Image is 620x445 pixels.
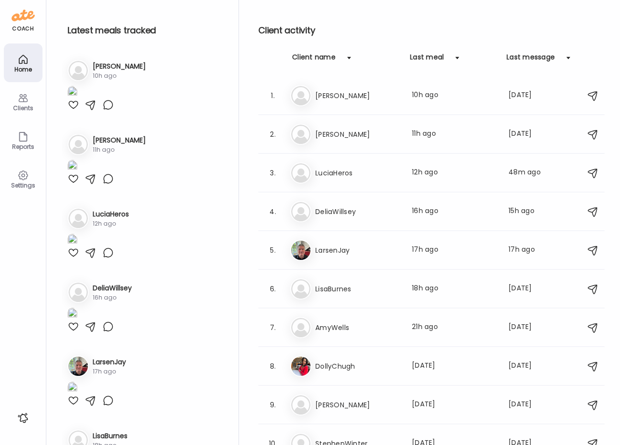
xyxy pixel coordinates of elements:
div: [DATE] [508,360,546,372]
img: bg-avatar-default.svg [291,202,310,221]
img: avatars%2FGYIBTSL7Z7MIVGVtWXnrcXKF6q82 [291,357,310,376]
div: Last message [507,52,555,68]
h3: LuciaHeros [93,209,129,219]
div: Last meal [410,52,444,68]
div: 10h ago [93,72,146,80]
h3: [PERSON_NAME] [93,135,146,145]
h3: [PERSON_NAME] [315,129,400,140]
h3: [PERSON_NAME] [93,61,146,72]
div: 7. [267,322,279,333]
img: images%2FpQclOzuQ2uUyIuBETuyLXmhsmXz1%2FEHN423ihKdy8Vj2WKttr%2Fp9qneeg4bs9wO2LAlZRf_1080 [68,382,77,395]
img: images%2FIrNJUawwUnOTYYdIvOBtlFt5cGu2%2F9gVcNDzEFTO2kaUXFrgV%2Fl9mmDpsdW45eU9LuRDGI_1080 [68,86,77,99]
div: [DATE] [508,399,546,411]
div: Settings [6,182,41,188]
img: bg-avatar-default.svg [291,318,310,337]
h3: [PERSON_NAME] [315,399,400,411]
div: [DATE] [508,129,546,140]
div: 9. [267,399,279,411]
div: Clients [6,105,41,111]
img: images%2F1qYfsqsWO6WAqm9xosSfiY0Hazg1%2FxTdKU6kIJm8RzTJvZXMX%2FsH2rwXwnLZATIfKsZaZj_1080 [68,234,77,247]
div: [DATE] [412,399,497,411]
div: 18h ago [412,283,497,295]
img: bg-avatar-default.svg [69,61,88,80]
div: Home [6,66,41,72]
div: 17h ago [508,244,546,256]
div: 17h ago [412,244,497,256]
div: 10h ago [412,90,497,101]
img: bg-avatar-default.svg [69,209,88,228]
h3: LisaBurnes [93,431,127,441]
img: bg-avatar-default.svg [291,86,310,105]
div: 5. [267,244,279,256]
div: 1. [267,90,279,101]
h3: AmyWells [315,322,400,333]
img: bg-avatar-default.svg [291,163,310,183]
div: 11h ago [412,129,497,140]
div: [DATE] [508,90,546,101]
h3: DeliaWillsey [93,283,132,293]
div: 16h ago [412,206,497,217]
h3: DollyChugh [315,360,400,372]
img: bg-avatar-default.svg [291,395,310,415]
h3: LarsenJay [93,357,126,367]
img: avatars%2FpQclOzuQ2uUyIuBETuyLXmhsmXz1 [291,241,310,260]
h3: LuciaHeros [315,167,400,179]
div: 3. [267,167,279,179]
div: 12h ago [93,219,129,228]
img: bg-avatar-default.svg [291,125,310,144]
img: bg-avatar-default.svg [69,283,88,302]
div: 16h ago [93,293,132,302]
h3: LarsenJay [315,244,400,256]
h2: Latest meals tracked [68,23,223,38]
div: Reports [6,144,41,150]
img: bg-avatar-default.svg [69,135,88,154]
img: avatars%2FpQclOzuQ2uUyIuBETuyLXmhsmXz1 [69,357,88,376]
div: coach [12,25,34,33]
h3: DeliaWillsey [315,206,400,217]
div: 15h ago [508,206,546,217]
div: 6. [267,283,279,295]
h3: LisaBurnes [315,283,400,295]
div: 12h ago [412,167,497,179]
img: images%2FGHdhXm9jJtNQdLs9r9pbhWu10OF2%2FYYOVHU4Dgn24s7uQSuvF%2FurORe8vhuxgErEnjxZTX_1080 [68,308,77,321]
div: 2. [267,129,279,140]
img: images%2F3EpIFRBJ9jV3DGfsxbnITPpyzT63%2F5qKeOAOSWq5V2rVrvKTM%2FXYBb0gAnNgSmSk6upA9I_1080 [68,160,77,173]
div: [DATE] [412,360,497,372]
div: 48m ago [508,167,546,179]
div: 11h ago [93,145,146,154]
div: 17h ago [93,367,126,376]
div: [DATE] [508,283,546,295]
div: [DATE] [508,322,546,333]
div: 8. [267,360,279,372]
div: 4. [267,206,279,217]
div: Client name [292,52,336,68]
h2: Client activity [258,23,605,38]
img: bg-avatar-default.svg [291,279,310,299]
img: ate [12,8,35,23]
div: 21h ago [412,322,497,333]
h3: [PERSON_NAME] [315,90,400,101]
